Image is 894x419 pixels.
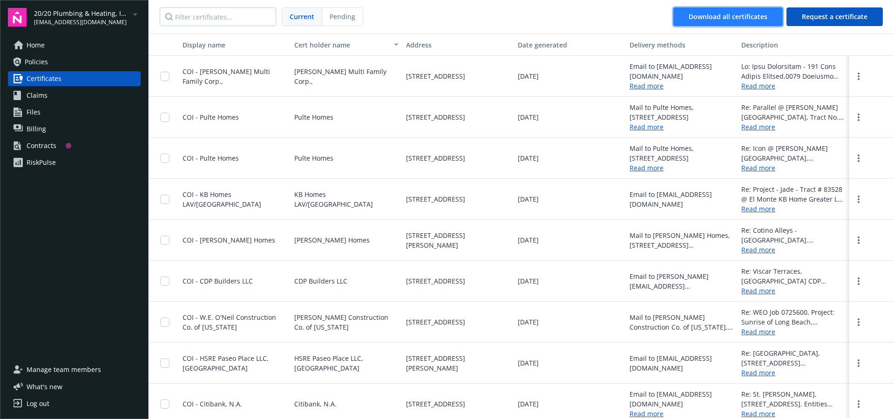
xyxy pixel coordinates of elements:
span: [STREET_ADDRESS] [406,317,465,327]
span: [DATE] [518,235,539,245]
a: more [853,153,864,164]
span: [DATE] [518,71,539,81]
span: COI - Citibank, N.A. [183,399,242,408]
span: Billing [27,122,46,136]
div: Log out [27,396,49,411]
button: Address [402,34,514,56]
div: Re: Icon @ [PERSON_NAME][GEOGRAPHIC_DATA], [STREET_ADDRESS] PulteGroup, Inc., its subsidiaries an... [741,143,846,163]
a: more [853,358,864,369]
span: [DATE] [518,317,539,327]
span: Policies [25,54,48,69]
span: Files [27,105,41,120]
span: Request a certificate [802,12,867,21]
a: more [853,235,864,246]
button: Description [738,34,849,56]
span: Home [27,38,45,53]
div: Mail to [PERSON_NAME] Construction Co. of [US_STATE], [STREET_ADDRESS] [630,312,734,332]
span: [PERSON_NAME] Multi Family Corp., [294,67,399,86]
button: Download all certificates [673,7,783,26]
span: [STREET_ADDRESS] [406,112,465,122]
span: [DATE] [518,276,539,286]
a: more [853,112,864,123]
a: more [853,276,864,287]
div: Email to [EMAIL_ADDRESS][DOMAIN_NAME] [630,189,734,209]
span: [STREET_ADDRESS] [406,276,465,286]
a: Read more [741,245,846,255]
a: more [853,317,864,328]
div: Mail to [PERSON_NAME] Homes, [STREET_ADDRESS][PERSON_NAME] [630,230,734,250]
a: Files [8,105,141,120]
span: COI - Pulte Homes [183,113,239,122]
a: arrowDropDown [129,8,141,20]
a: Read more [630,81,664,90]
input: Filter certificates... [160,7,276,26]
div: Re: Parallel @ [PERSON_NAME][GEOGRAPHIC_DATA], Tract No. [STREET_ADDRESS] PulteGroup, Inc., its s... [741,102,846,122]
span: [EMAIL_ADDRESS][DOMAIN_NAME] [34,18,129,27]
div: Email to [EMAIL_ADDRESS][DOMAIN_NAME] [630,389,734,409]
div: Display name [183,40,287,50]
span: [STREET_ADDRESS] [406,153,465,163]
span: Pending [330,12,355,21]
input: Toggle Row Selected [160,113,169,122]
a: Manage team members [8,362,141,377]
div: Contracts [27,138,56,153]
a: RiskPulse [8,155,141,170]
div: RiskPulse [27,155,56,170]
a: Read more [630,163,664,172]
div: Email to [EMAIL_ADDRESS][DOMAIN_NAME] [630,61,734,81]
button: Display name [179,34,291,56]
button: What's new [8,382,77,392]
div: Re: WEO Job 0725600, Project: Sunrise of Long Beach, [STREET_ADDRESS] W.E. O'Neil Construction Co... [741,307,846,327]
a: Read more [741,368,846,378]
span: [DATE] [518,112,539,122]
span: 20/20 Plumbing & Heating, Inc. [34,8,129,18]
span: [DATE] [518,194,539,204]
a: Billing [8,122,141,136]
span: [STREET_ADDRESS] [406,71,465,81]
span: Pending [322,8,363,26]
button: 20/20 Plumbing & Heating, Inc.[EMAIL_ADDRESS][DOMAIN_NAME]arrowDropDown [34,8,141,27]
a: Claims [8,88,141,103]
span: Claims [27,88,47,103]
input: Toggle Row Selected [160,154,169,163]
span: [PERSON_NAME] Homes [294,235,370,245]
a: Policies [8,54,141,69]
span: [STREET_ADDRESS][PERSON_NAME] [406,353,510,373]
span: Pulte Homes [294,153,333,163]
input: Toggle Row Selected [160,195,169,204]
span: COI - KB Homes LAV/[GEOGRAPHIC_DATA] [183,190,261,209]
button: Request a certificate [786,7,883,26]
a: Read more [630,122,664,131]
input: Toggle Row Selected [160,236,169,245]
span: [DATE] [518,358,539,368]
span: [STREET_ADDRESS] [406,399,465,409]
span: COI - HSRE Paseo Place LLC, [GEOGRAPHIC_DATA] [183,354,269,372]
img: navigator-logo.svg [8,8,27,27]
a: Read more [741,286,846,296]
a: Contracts [8,138,141,153]
span: HSRE Paseo Place LLC, [GEOGRAPHIC_DATA] [294,353,399,373]
button: Cert holder name [291,34,402,56]
div: Description [741,40,846,50]
span: Certificates [27,71,61,86]
span: Manage team members [27,362,101,377]
span: Current [290,12,314,21]
input: Toggle Row Selected [160,318,169,327]
div: Lo: Ipsu Dolorsitam - 191 Cons Adipis Elitsed,0079 Doeiusmo Tempori Ut., Laboreet, DO. MAGNAALIQU... [741,61,846,81]
a: Read more [741,409,846,419]
div: Email to [PERSON_NAME][EMAIL_ADDRESS][DOMAIN_NAME] [630,271,734,291]
span: Citibank, N.A. [294,399,337,409]
a: more [853,71,864,82]
span: Pulte Homes [294,112,333,122]
span: [STREET_ADDRESS] [406,194,465,204]
div: Re: Viscar Terraces, [GEOGRAPHIC_DATA] CDP Builders LLC and other parties as required are include... [741,266,846,286]
span: [DATE] [518,153,539,163]
div: Download all certificates [689,8,767,26]
input: Toggle Row Selected [160,399,169,409]
a: Read more [741,81,846,91]
span: CDP Builders LLC [294,276,347,286]
button: Date generated [514,34,626,56]
span: KB Homes LAV/[GEOGRAPHIC_DATA] [294,189,399,209]
input: Toggle Row Selected [160,358,169,368]
div: Cert holder name [294,40,388,50]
